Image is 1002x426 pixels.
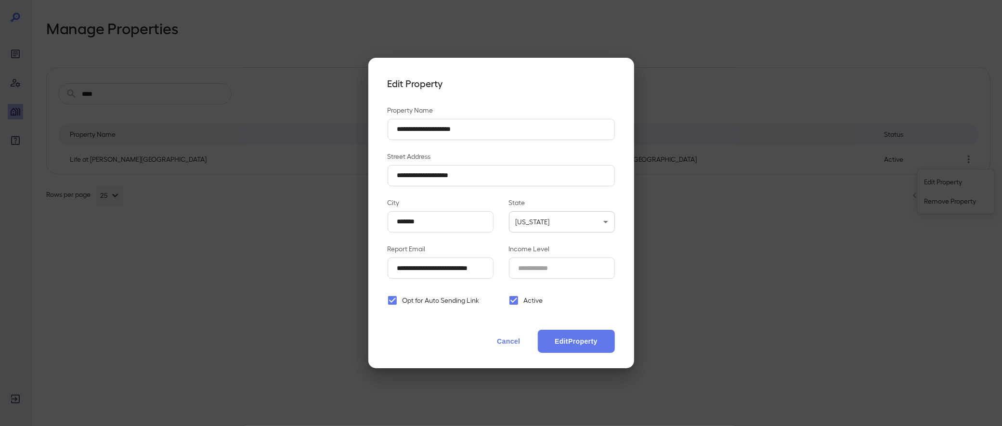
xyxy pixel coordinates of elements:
[509,198,615,207] p: State
[403,296,480,305] span: Opt for Auto Sending Link
[388,198,494,207] p: City
[388,105,615,115] p: Property Name
[509,244,615,254] p: Income Level
[487,330,530,353] button: Cancel
[388,244,494,254] p: Report Email
[524,296,543,305] span: Active
[388,152,615,161] p: Street Address
[538,330,615,353] button: EditProperty
[509,211,615,232] div: [US_STATE]
[388,77,615,90] h4: Edit Property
